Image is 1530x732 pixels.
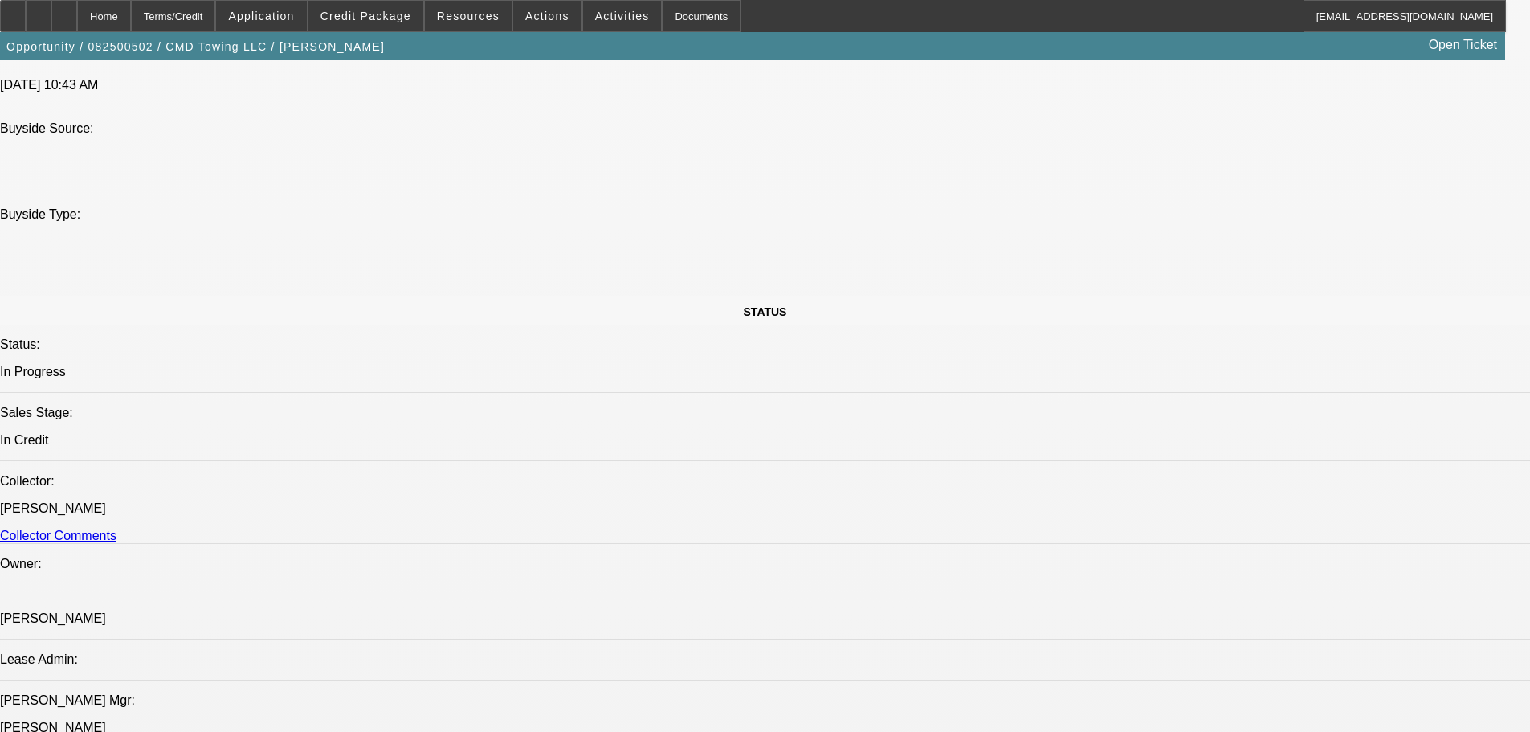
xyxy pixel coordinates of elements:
[425,1,512,31] button: Resources
[595,10,650,22] span: Activities
[308,1,423,31] button: Credit Package
[216,1,306,31] button: Application
[228,10,294,22] span: Application
[744,305,787,318] span: STATUS
[320,10,411,22] span: Credit Package
[525,10,569,22] span: Actions
[583,1,662,31] button: Activities
[513,1,581,31] button: Actions
[6,40,385,53] span: Opportunity / 082500502 / CMD Towing LLC / [PERSON_NAME]
[1422,31,1503,59] a: Open Ticket
[437,10,500,22] span: Resources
